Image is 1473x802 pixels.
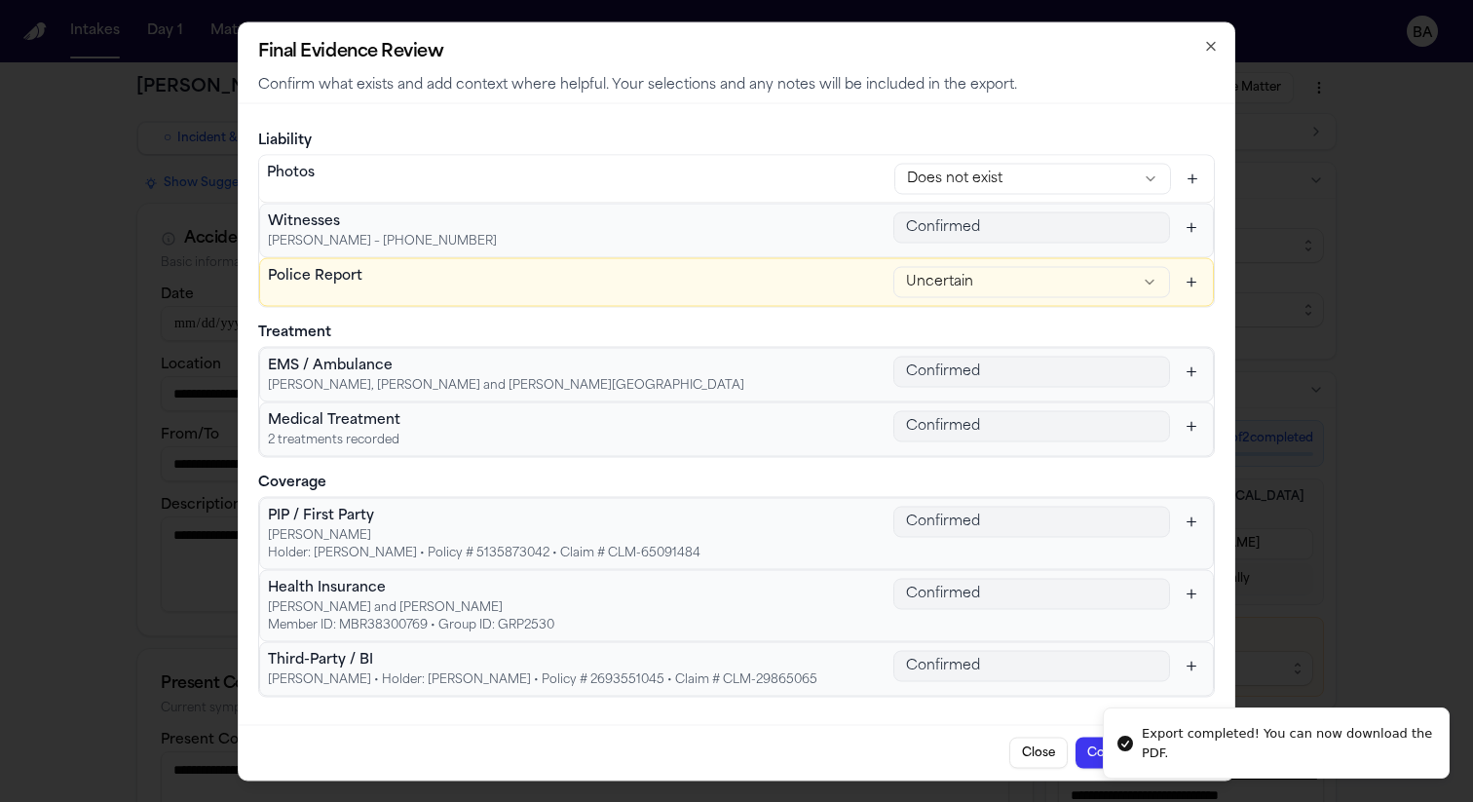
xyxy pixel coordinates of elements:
[893,650,1170,681] div: Third-Party / BI status (locked)
[268,211,497,231] div: Witnesses
[893,506,1170,537] div: PIP / First Party status (locked)
[268,527,700,543] div: [PERSON_NAME]
[1178,412,1205,439] button: Add context for Medical Treatment
[268,432,400,447] div: 2 treatments recorded
[258,473,1215,492] h3: Coverage
[268,617,554,632] div: Member ID: MBR38300769 • Group ID: GRP2530
[893,410,1170,441] div: Medical Treatment status (locked)
[1009,737,1068,768] button: Close
[893,266,1170,297] button: Police Report status
[268,377,744,393] div: [PERSON_NAME], [PERSON_NAME] and [PERSON_NAME][GEOGRAPHIC_DATA]
[268,545,700,560] div: Holder: [PERSON_NAME] • Policy # 5135873042 • Claim # CLM-65091484
[894,163,1171,194] button: Photos status
[258,131,1215,150] h3: Liability
[268,671,817,687] div: [PERSON_NAME] • Holder: [PERSON_NAME] • Policy # 2693551045 • Claim # CLM-29865065
[268,266,362,286] div: Police Report
[893,578,1170,609] div: Health Insurance status (locked)
[893,211,1170,243] div: Witnesses status (locked)
[1178,652,1205,679] button: Add context for Third-Party / BI
[1076,737,1211,768] button: Continue to export
[268,410,400,430] div: Medical Treatment
[1179,165,1206,192] button: Add context for Photos
[268,578,554,597] div: Health Insurance
[1178,508,1205,535] button: Add context for PIP / First Party
[268,356,744,375] div: EMS / Ambulance
[268,233,497,248] div: [PERSON_NAME] – [PHONE_NUMBER]
[267,163,315,182] div: Photos
[258,323,1215,342] h3: Treatment
[268,599,554,615] div: [PERSON_NAME] and [PERSON_NAME]
[268,650,817,669] div: Third-Party / BI
[1178,358,1205,385] button: Add context for EMS / Ambulance
[893,356,1170,387] div: EMS / Ambulance status (locked)
[1178,213,1205,241] button: Add context for Witnesses
[1178,580,1205,607] button: Add context for Health Insurance
[1178,268,1205,295] button: Add context for Police Report
[258,38,1215,65] h2: Final Evidence Review
[268,506,700,525] div: PIP / First Party
[258,75,1215,95] p: Confirm what exists and add context where helpful. Your selections and any notes will be included...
